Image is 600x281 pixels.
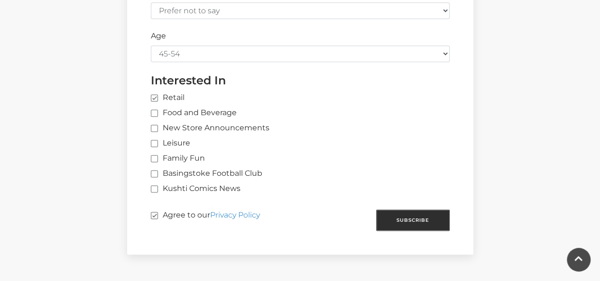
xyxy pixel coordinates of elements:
[151,153,205,164] label: Family Fun
[151,92,185,103] label: Retail
[151,137,190,149] label: Leisure
[151,183,240,194] label: Kushti Comics News
[151,73,450,87] h4: Interested In
[151,107,237,118] label: Food and Beverage
[151,168,262,179] label: Basingstoke Football Club
[151,122,269,134] label: New Store Announcements
[151,30,166,42] label: Age
[376,209,450,231] button: Subscribe
[210,210,260,219] a: Privacy Policy
[151,209,260,227] label: Agree to our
